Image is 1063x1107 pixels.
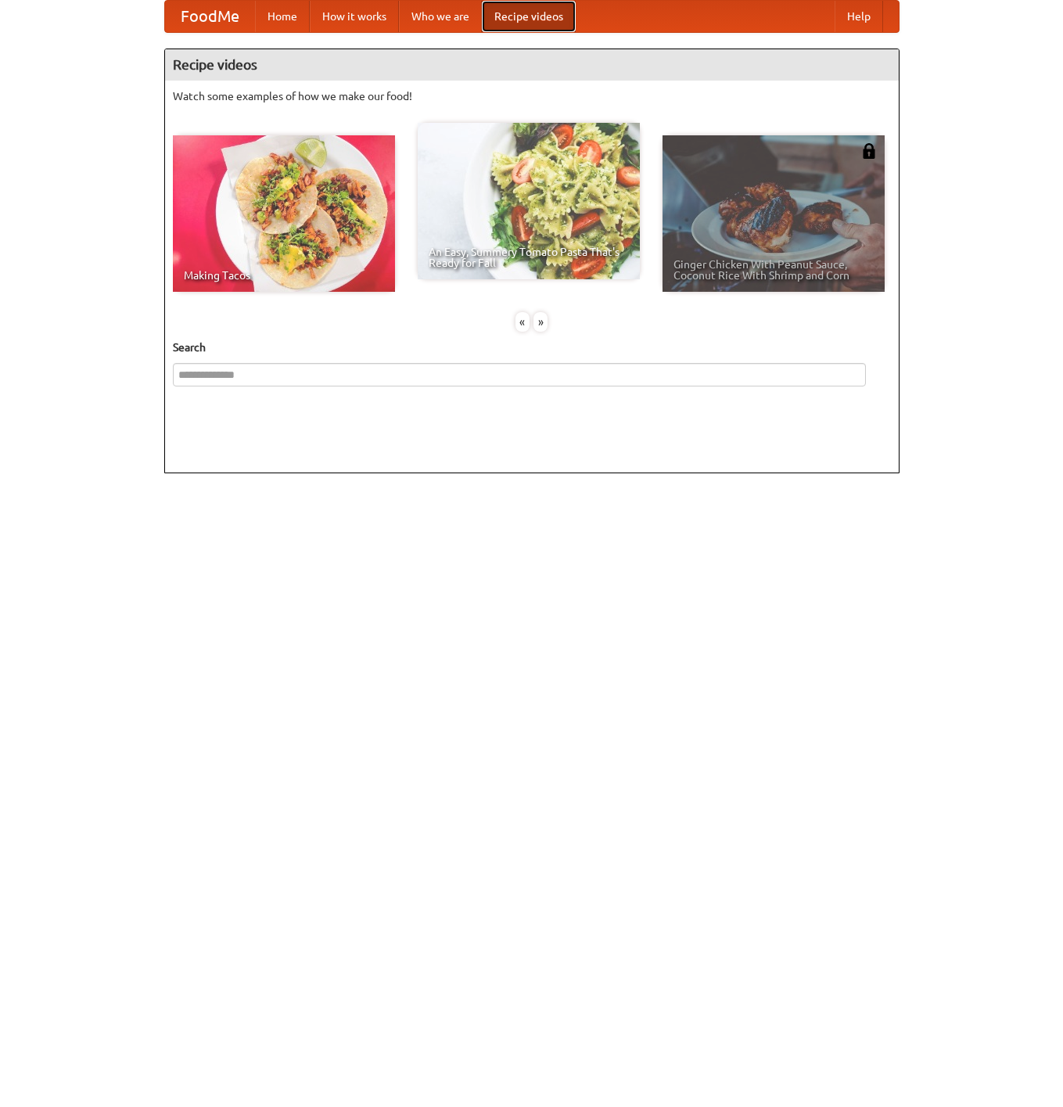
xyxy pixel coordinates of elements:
h5: Search [173,340,891,355]
p: Watch some examples of how we make our food! [173,88,891,104]
div: « [515,312,530,332]
a: Home [255,1,310,32]
a: Who we are [399,1,482,32]
a: Recipe videos [482,1,576,32]
h4: Recipe videos [165,49,899,81]
div: » [533,312,548,332]
a: Making Tacos [173,135,395,292]
img: 483408.png [861,143,877,159]
a: How it works [310,1,399,32]
span: An Easy, Summery Tomato Pasta That's Ready for Fall [429,246,629,268]
a: An Easy, Summery Tomato Pasta That's Ready for Fall [418,123,640,279]
a: Help [835,1,883,32]
span: Making Tacos [184,270,384,281]
a: FoodMe [165,1,255,32]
